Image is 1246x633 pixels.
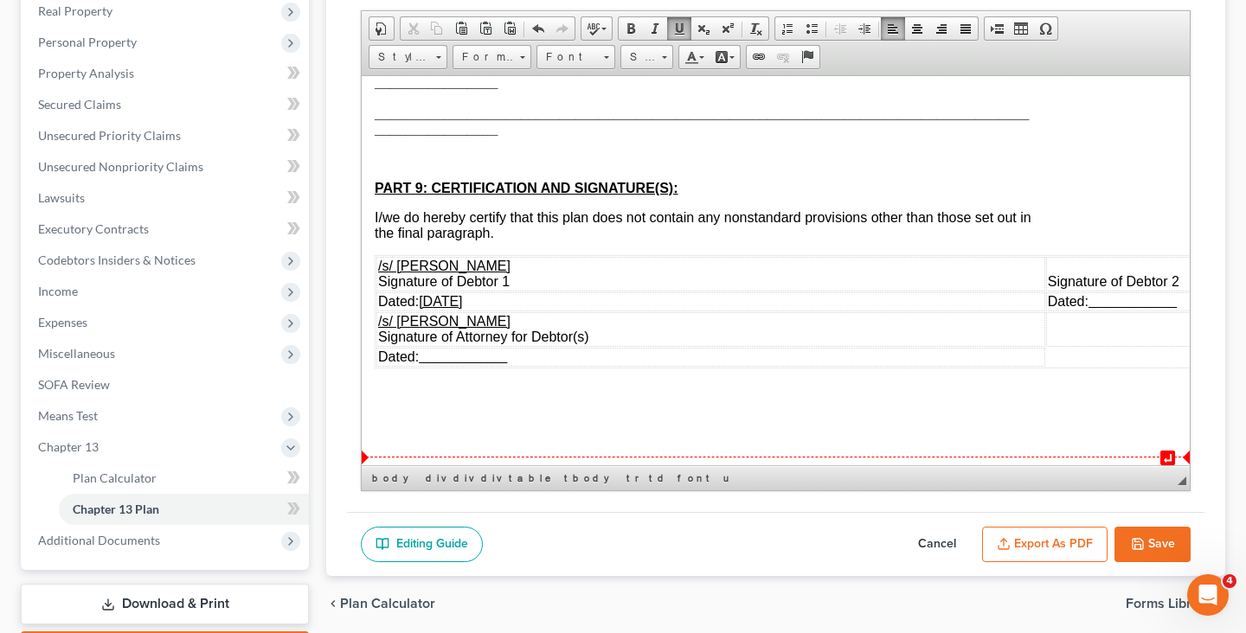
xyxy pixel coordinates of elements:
[38,3,112,18] span: Real Property
[38,190,85,205] span: Lawsuits
[24,369,309,400] a: SOFA Review
[1009,17,1033,40] a: Table
[453,45,531,69] a: Format
[799,374,813,389] span: Insert paragraph here
[536,45,615,69] a: Font
[38,377,110,392] span: SOFA Review
[643,17,667,40] a: Italic
[450,470,476,487] a: div element
[326,597,435,611] button: chevron_left Plan Calculator
[38,439,99,454] span: Chapter 13
[985,17,1009,40] a: Insert Page Break for Printing
[24,89,309,120] a: Secured Claims
[369,46,430,68] span: Styles
[128,46,136,61] span: _
[16,238,149,253] u: /s/ [PERSON_NAME]
[24,58,309,89] a: Property Analysis
[73,470,157,485] span: Plan Calculator
[24,182,309,214] a: Lawsuits
[1114,527,1191,563] button: Save
[16,273,57,288] span: Dated:
[537,46,598,68] span: Font
[716,17,740,40] a: Superscript
[800,17,824,40] a: Insert/Remove Bulleted List
[13,134,670,164] span: I/we do hereby certify that this plan does not contain any nonstandard provisions other than thos...
[561,470,621,487] a: tbody element
[38,284,78,298] span: Income
[775,17,800,40] a: Insert/Remove Numbered List
[1178,476,1186,485] span: Resize
[369,17,394,40] a: Document Properties
[59,494,309,525] a: Chapter 13 Plan
[38,315,87,329] span: Expenses
[881,17,905,40] a: Align Left
[38,408,98,423] span: Means Test
[38,128,181,143] span: Unsecured Priority Claims
[498,17,522,40] a: Paste from Word
[38,97,121,112] span: Secured Claims
[929,17,954,40] a: Align Right
[449,17,473,40] a: Paste
[16,182,149,197] u: /s/ [PERSON_NAME]
[326,597,340,611] i: chevron_left
[1033,17,1057,40] a: Insert Special Character
[38,533,160,547] span: Additional Documents
[710,46,740,68] a: Background Color
[795,46,819,68] a: Anchor
[24,120,309,151] a: Unsecured Priority Claims
[38,35,137,49] span: Personal Property
[720,470,730,487] a: u element
[905,17,929,40] a: Center
[744,17,768,40] a: Remove Format
[422,470,448,487] a: div element
[619,17,643,40] a: Bold
[982,527,1108,563] button: Export as PDF
[899,527,975,563] button: Cancel
[13,105,317,119] u: PART 9: CERTIFICATION AND SIGNATURE(S):
[38,346,115,361] span: Miscellaneous
[674,470,718,487] a: font element
[686,218,727,233] span: Dated:
[526,17,550,40] a: Undo
[747,46,771,68] a: Link
[38,221,149,236] span: Executory Contracts
[16,253,228,268] span: Signature of Attorney for Debtor(s)
[362,76,1190,465] iframe: Rich Text Editor, document-ckeditor
[38,159,203,174] span: Unsecured Nonpriority Claims
[38,66,134,80] span: Property Analysis
[13,30,667,61] span: ________________________________________________________________________________
[73,502,159,516] span: Chapter 13 Plan
[1126,597,1225,611] button: Forms Library chevron_right
[478,470,504,487] a: div element
[16,198,148,213] span: Signature of Debtor 1
[667,17,691,40] a: Underline
[550,17,575,40] a: Redo
[691,17,716,40] a: Subscript
[453,46,514,68] span: Format
[505,470,559,487] a: table element
[645,470,672,487] a: td element
[771,46,795,68] a: Unlink
[954,17,978,40] a: Justify
[369,470,421,487] a: body element
[21,584,309,624] a: Download & Print
[13,30,167,45] span: ____________________
[828,17,852,40] a: Decrease Indent
[24,151,309,182] a: Unsecured Nonpriority Claims
[620,45,673,69] a: Size
[340,597,435,611] span: Plan Calculator
[24,214,309,245] a: Executory Contracts
[473,17,498,40] a: Paste as plain text
[1187,574,1229,616] iframe: Intercom live chat
[361,527,483,563] a: Editing Guide
[57,218,100,233] u: [DATE]
[369,45,447,69] a: Styles
[581,17,612,40] a: Spell Checker
[679,46,710,68] a: Text Color
[852,17,877,40] a: Increase Indent
[1126,597,1211,611] span: Forms Library
[59,463,309,494] a: Plan Calculator
[686,198,818,213] span: Signature of Debtor 2
[623,470,644,487] a: tr element
[16,218,101,233] span: Dated:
